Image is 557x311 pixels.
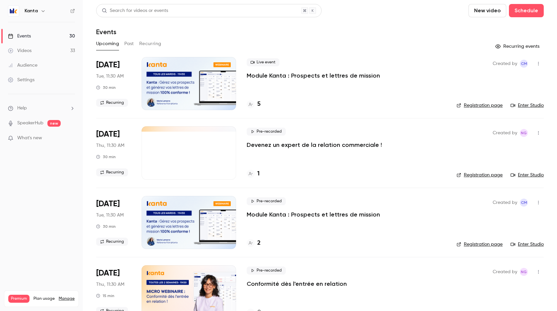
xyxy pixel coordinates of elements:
div: Sep 25 Thu, 11:30 AM (Europe/Paris) [96,126,131,179]
div: Sep 23 Tue, 11:30 AM (Europe/Paris) [96,57,131,110]
div: Events [8,33,31,39]
a: Module Kanta : Prospects et lettres de mission [247,211,380,218]
h4: 2 [257,239,261,248]
div: 30 min [96,224,116,229]
a: 5 [247,100,261,109]
span: Live event [247,58,279,66]
span: [DATE] [96,268,120,279]
li: help-dropdown-opener [8,105,75,112]
span: Created by [493,268,517,276]
a: SpeakerHub [17,120,43,127]
h4: 5 [257,100,261,109]
span: Nicolas Guitard [520,129,528,137]
span: CM [521,199,527,207]
div: 15 min [96,293,114,298]
a: Enter Studio [511,102,544,109]
span: Created by [493,60,517,68]
img: Kanta [8,6,19,16]
span: [DATE] [96,129,120,140]
h1: Events [96,28,116,36]
span: Created by [493,129,517,137]
span: NG [521,268,527,276]
span: Plan usage [33,296,55,301]
span: Premium [8,295,30,303]
span: CM [521,60,527,68]
span: Tue, 11:30 AM [96,212,124,218]
button: Past [124,38,134,49]
a: Registration page [457,241,503,248]
button: Schedule [509,4,544,17]
span: Recurring [96,99,128,107]
span: [DATE] [96,199,120,209]
span: Help [17,105,27,112]
a: Enter Studio [511,241,544,248]
div: Audience [8,62,37,69]
span: Nicolas Guitard [520,268,528,276]
a: Conformité dès l'entrée en relation [247,280,347,288]
span: Tue, 11:30 AM [96,73,124,80]
div: Videos [8,47,31,54]
span: new [47,120,61,127]
span: Pre-recorded [247,267,286,275]
a: Registration page [457,172,503,178]
div: Sep 30 Tue, 11:30 AM (Europe/Paris) [96,196,131,249]
a: Module Kanta : Prospects et lettres de mission [247,72,380,80]
span: Thu, 11:30 AM [96,142,124,149]
span: Thu, 11:30 AM [96,281,124,288]
a: Registration page [457,102,503,109]
span: Pre-recorded [247,197,286,205]
span: Created by [493,199,517,207]
span: [DATE] [96,60,120,70]
div: 30 min [96,85,116,90]
button: Recurring [139,38,161,49]
button: New video [468,4,506,17]
div: Settings [8,77,34,83]
a: Devenez un expert de la relation commerciale ! [247,141,382,149]
span: Recurring [96,168,128,176]
div: 30 min [96,154,116,159]
a: 1 [247,169,260,178]
h4: 1 [257,169,260,178]
span: Charlotte MARTEL [520,199,528,207]
span: What's new [17,135,42,142]
span: Recurring [96,238,128,246]
button: Recurring events [492,41,544,52]
a: Enter Studio [511,172,544,178]
span: Charlotte MARTEL [520,60,528,68]
span: Pre-recorded [247,128,286,136]
iframe: Noticeable Trigger [67,135,75,141]
span: NG [521,129,527,137]
button: Upcoming [96,38,119,49]
h6: Kanta [25,8,38,14]
a: Manage [59,296,75,301]
div: Search for videos or events [102,7,168,14]
a: 2 [247,239,261,248]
